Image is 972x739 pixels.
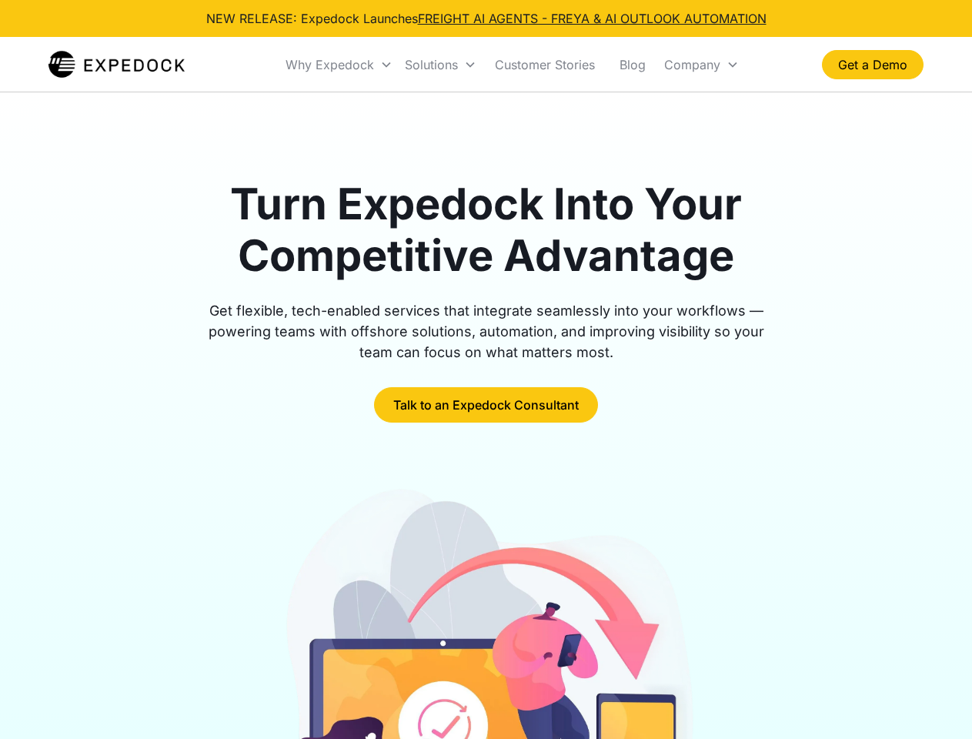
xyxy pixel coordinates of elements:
[374,387,598,423] a: Talk to an Expedock Consultant
[399,38,483,91] div: Solutions
[286,57,374,72] div: Why Expedock
[483,38,607,91] a: Customer Stories
[658,38,745,91] div: Company
[279,38,399,91] div: Why Expedock
[48,49,185,80] a: home
[418,11,767,26] a: FREIGHT AI AGENTS - FREYA & AI OUTLOOK AUTOMATION
[822,50,924,79] a: Get a Demo
[664,57,720,72] div: Company
[607,38,658,91] a: Blog
[48,49,185,80] img: Expedock Logo
[206,9,767,28] div: NEW RELEASE: Expedock Launches
[191,179,782,282] h1: Turn Expedock Into Your Competitive Advantage
[405,57,458,72] div: Solutions
[191,300,782,363] div: Get flexible, tech-enabled services that integrate seamlessly into your workflows — powering team...
[895,665,972,739] iframe: Chat Widget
